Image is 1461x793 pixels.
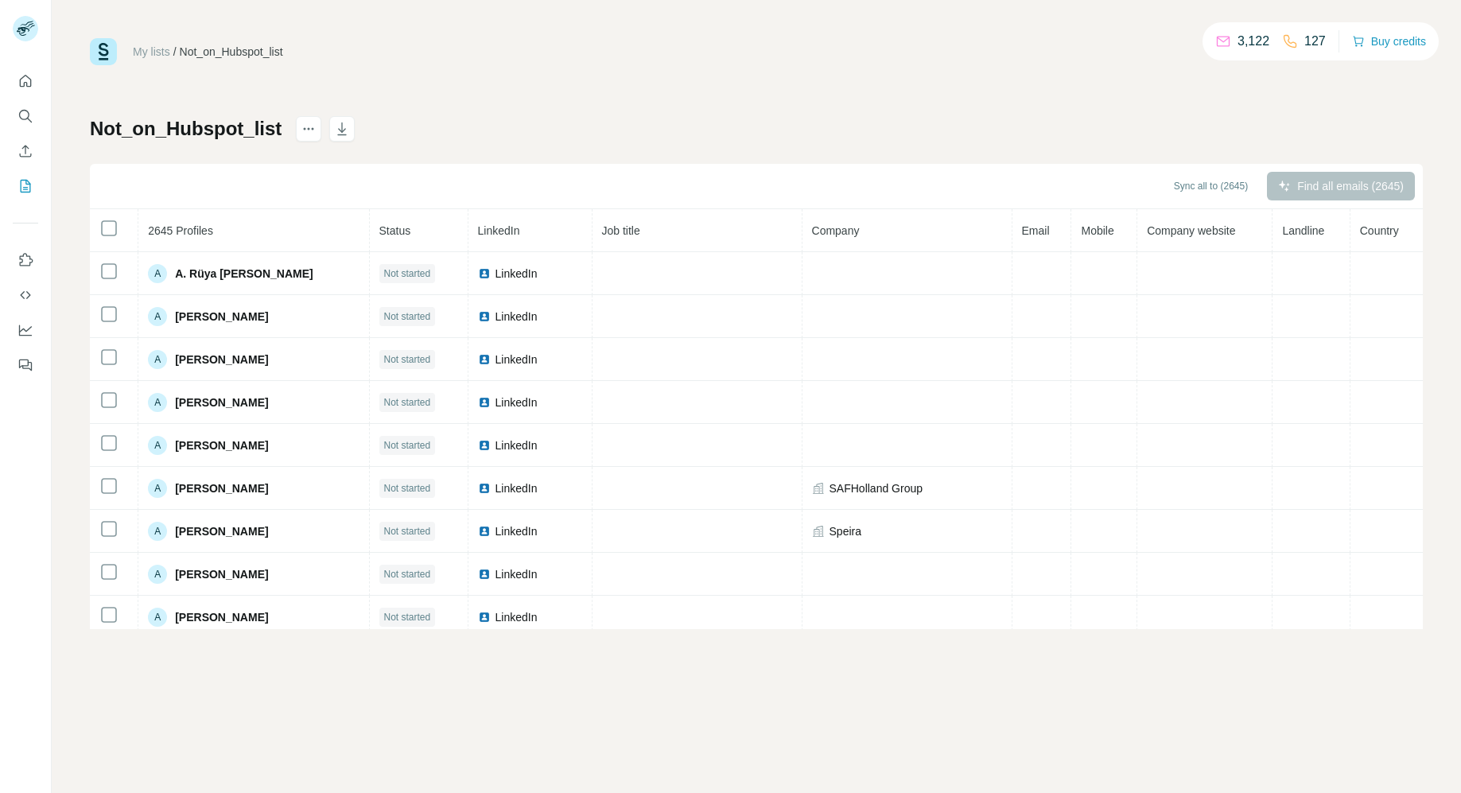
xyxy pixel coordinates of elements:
button: Quick start [13,67,38,95]
span: Email [1022,224,1050,237]
img: Surfe Logo [90,38,117,65]
div: A [148,436,167,455]
p: 3,122 [1238,32,1269,51]
span: Company website [1147,224,1235,237]
span: Not started [384,352,431,367]
span: LinkedIn [495,437,538,453]
div: A [148,565,167,584]
div: A [148,350,167,369]
div: Not_on_Hubspot_list [180,44,283,60]
img: LinkedIn logo [478,353,491,366]
span: [PERSON_NAME] [175,395,268,410]
span: Company [812,224,860,237]
span: Job title [602,224,640,237]
img: LinkedIn logo [478,568,491,581]
img: LinkedIn logo [478,482,491,495]
span: Not started [384,610,431,624]
span: [PERSON_NAME] [175,609,268,625]
span: Not started [384,309,431,324]
div: A [148,479,167,498]
div: A [148,393,167,412]
img: LinkedIn logo [478,267,491,280]
span: Not started [384,567,431,581]
span: A. Rüya [PERSON_NAME] [175,266,313,282]
button: Sync all to (2645) [1163,174,1259,198]
span: Not started [384,524,431,538]
span: LinkedIn [495,309,538,325]
span: LinkedIn [495,352,538,367]
span: Not started [384,395,431,410]
div: A [148,608,167,627]
img: LinkedIn logo [478,439,491,452]
span: SAFHolland Group [830,480,923,496]
span: [PERSON_NAME] [175,309,268,325]
button: Search [13,102,38,130]
span: LinkedIn [495,566,538,582]
button: actions [296,116,321,142]
span: [PERSON_NAME] [175,523,268,539]
a: My lists [133,45,170,58]
span: Sync all to (2645) [1174,179,1248,193]
img: LinkedIn logo [478,310,491,323]
button: Dashboard [13,316,38,344]
span: LinkedIn [478,224,520,237]
span: LinkedIn [495,523,538,539]
span: 2645 Profiles [148,224,213,237]
span: Speira [830,523,861,539]
button: My lists [13,172,38,200]
span: LinkedIn [495,480,538,496]
span: LinkedIn [495,395,538,410]
span: Landline [1282,224,1324,237]
img: LinkedIn logo [478,525,491,538]
span: Not started [384,266,431,281]
div: A [148,264,167,283]
p: 127 [1304,32,1326,51]
h1: Not_on_Hubspot_list [90,116,282,142]
button: Use Surfe on LinkedIn [13,246,38,274]
button: Use Surfe API [13,281,38,309]
span: Status [379,224,411,237]
button: Enrich CSV [13,137,38,165]
span: LinkedIn [495,609,538,625]
button: Buy credits [1352,30,1426,52]
div: A [148,522,167,541]
span: LinkedIn [495,266,538,282]
span: [PERSON_NAME] [175,480,268,496]
span: [PERSON_NAME] [175,352,268,367]
span: Mobile [1081,224,1113,237]
span: [PERSON_NAME] [175,566,268,582]
button: Feedback [13,351,38,379]
img: LinkedIn logo [478,396,491,409]
span: Not started [384,481,431,496]
li: / [173,44,177,60]
span: [PERSON_NAME] [175,437,268,453]
span: Not started [384,438,431,453]
span: Country [1360,224,1399,237]
div: A [148,307,167,326]
img: LinkedIn logo [478,611,491,624]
